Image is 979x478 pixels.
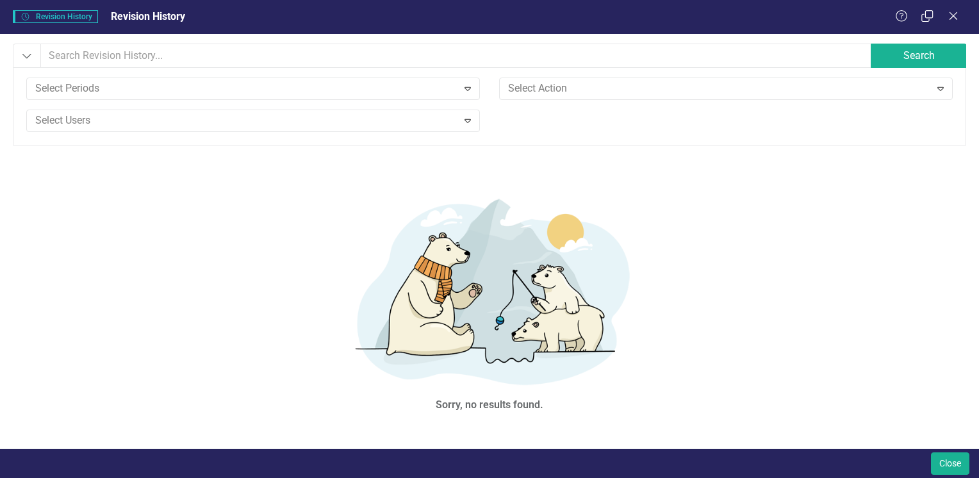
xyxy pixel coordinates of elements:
[111,10,185,22] span: Revision History
[13,10,98,23] span: Revision History
[40,44,873,68] input: Search Revision History...
[931,452,969,475] button: Close
[871,44,967,68] button: Search
[297,185,682,395] img: No results found
[436,398,543,413] div: Sorry, no results found.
